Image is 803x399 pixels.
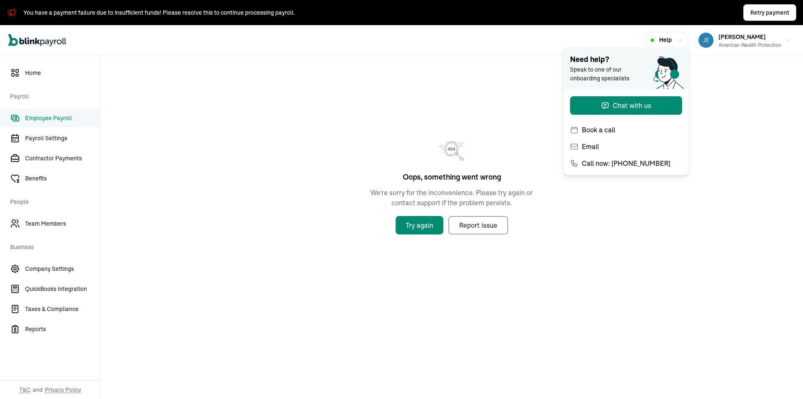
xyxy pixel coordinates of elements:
span: Retry payment [750,8,789,17]
span: Help [659,36,672,44]
div: Chat with us [601,100,651,111]
button: Email [570,138,682,155]
button: Call now: [PHONE_NUMBER] [570,155,682,172]
span: Need help? [570,54,682,65]
span: [PERSON_NAME] [719,33,766,41]
nav: Global [8,28,66,52]
div: American Wealth Protection [719,41,781,49]
span: Speak to one of our onboarding specialists [570,66,629,82]
button: Chat with us [570,96,682,115]
button: Book a call [570,121,682,138]
iframe: Chat Widget [616,62,803,399]
div: You have a payment failure due to insufficient funds! Please resolve this to continue processing ... [23,8,295,17]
